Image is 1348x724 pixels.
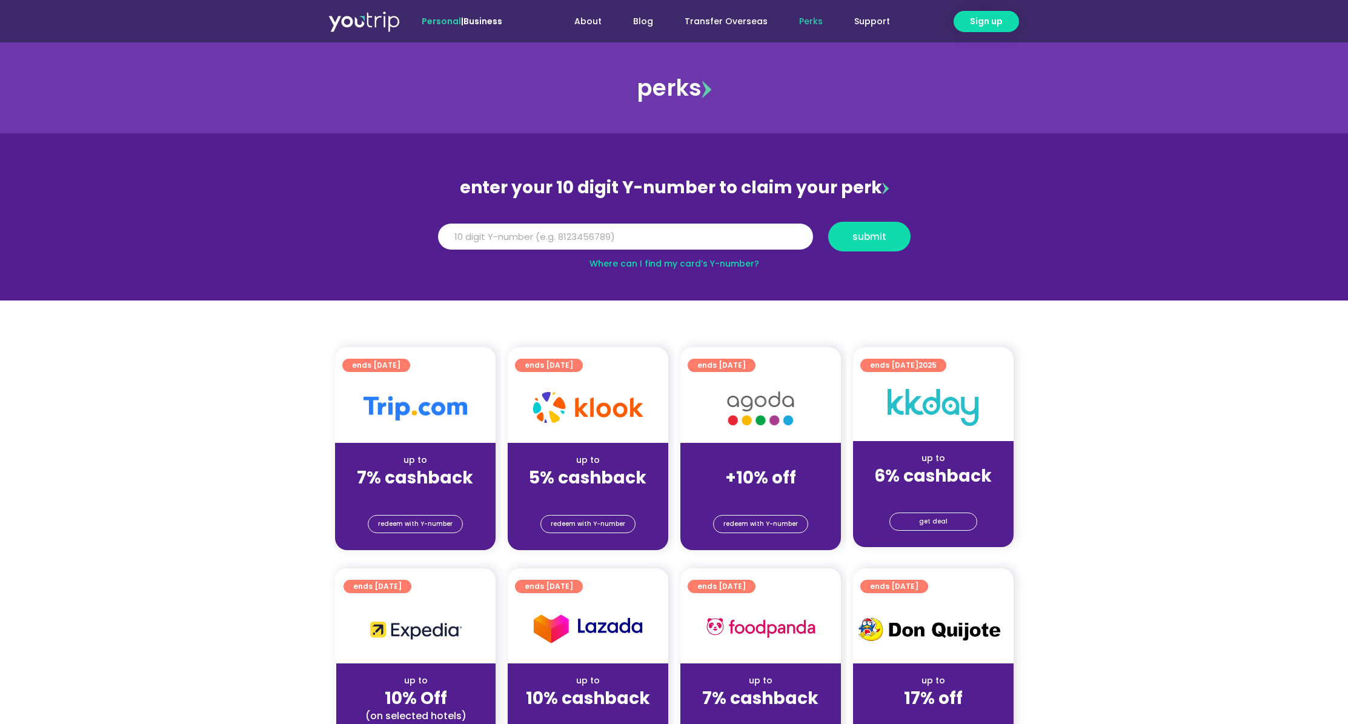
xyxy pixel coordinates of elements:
button: submit [828,222,911,251]
strong: 6% cashback [874,464,992,488]
div: (for stays only) [863,487,1004,500]
strong: 7% cashback [357,466,473,490]
span: ends [DATE] [353,580,402,593]
strong: 5% cashback [529,466,646,490]
span: ends [DATE] [697,580,746,593]
a: Support [838,10,906,33]
a: ends [DATE] [688,359,755,372]
a: ends [DATE]2025 [860,359,946,372]
span: ends [DATE] [870,359,937,372]
a: Where can I find my card’s Y-number? [589,257,759,270]
div: up to [517,674,659,687]
div: (for stays only) [517,489,659,502]
span: redeem with Y-number [378,516,453,533]
a: redeem with Y-number [540,515,636,533]
a: ends [DATE] [860,580,928,593]
strong: +10% off [725,466,796,490]
span: ends [DATE] [870,580,918,593]
span: 2025 [918,360,937,370]
span: Personal [422,15,461,27]
a: ends [DATE] [342,359,410,372]
a: ends [DATE] [688,580,755,593]
span: ends [DATE] [352,359,400,372]
a: Perks [783,10,838,33]
span: | [422,15,502,27]
div: (on selected hotels) [346,709,486,722]
strong: 17% off [904,686,963,710]
strong: 7% cashback [702,686,818,710]
div: (for stays only) [863,709,1004,722]
div: (for stays only) [690,489,831,502]
a: redeem with Y-number [713,515,808,533]
a: ends [DATE] [515,580,583,593]
span: ends [DATE] [525,359,573,372]
form: Y Number [438,222,911,261]
span: submit [852,232,886,241]
a: ends [DATE] [344,580,411,593]
div: up to [346,674,486,687]
a: Business [463,15,502,27]
a: ends [DATE] [515,359,583,372]
strong: 10% Off [385,686,447,710]
strong: 10% cashback [526,686,650,710]
span: redeem with Y-number [551,516,625,533]
div: (for stays only) [690,709,831,722]
div: up to [863,452,1004,465]
span: get deal [919,513,948,530]
span: Sign up [970,15,1003,28]
div: enter your 10 digit Y-number to claim your perk [432,172,917,204]
input: 10 digit Y-number (e.g. 8123456789) [438,224,813,250]
span: up to [749,454,772,466]
span: ends [DATE] [697,359,746,372]
a: Sign up [954,11,1019,32]
span: ends [DATE] [525,580,573,593]
div: up to [517,454,659,467]
a: About [559,10,617,33]
nav: Menu [535,10,906,33]
a: redeem with Y-number [368,515,463,533]
div: up to [690,674,831,687]
div: up to [345,454,486,467]
div: up to [863,674,1004,687]
div: (for stays only) [517,709,659,722]
a: get deal [889,513,977,531]
a: Blog [617,10,669,33]
div: (for stays only) [345,489,486,502]
span: redeem with Y-number [723,516,798,533]
a: Transfer Overseas [669,10,783,33]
